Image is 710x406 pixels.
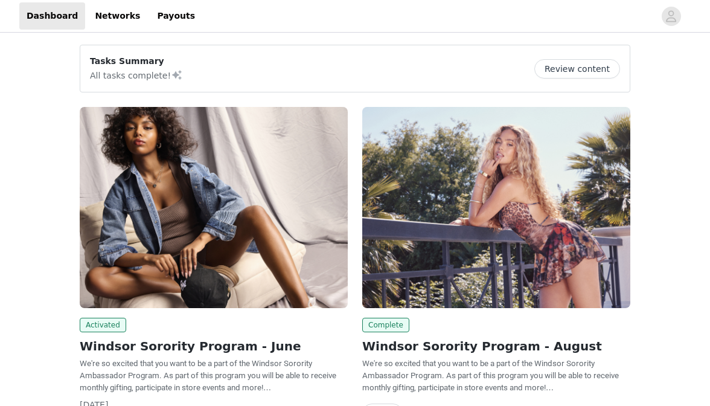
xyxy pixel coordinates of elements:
span: We're so excited that you want to be a part of the Windsor Sorority Ambassador Program. As part o... [80,359,336,392]
img: Windsor [362,107,630,308]
span: Complete [362,318,409,332]
span: Activated [80,318,126,332]
p: Tasks Summary [90,55,183,68]
p: All tasks complete! [90,68,183,82]
div: avatar [665,7,677,26]
h2: Windsor Sorority Program - June [80,337,348,355]
img: Windsor [80,107,348,308]
a: Payouts [150,2,202,30]
a: Dashboard [19,2,85,30]
span: We're so excited that you want to be a part of the Windsor Sorority Ambassador Program. As part o... [362,359,619,392]
button: Review content [534,59,620,79]
a: Networks [88,2,147,30]
h2: Windsor Sorority Program - August [362,337,630,355]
